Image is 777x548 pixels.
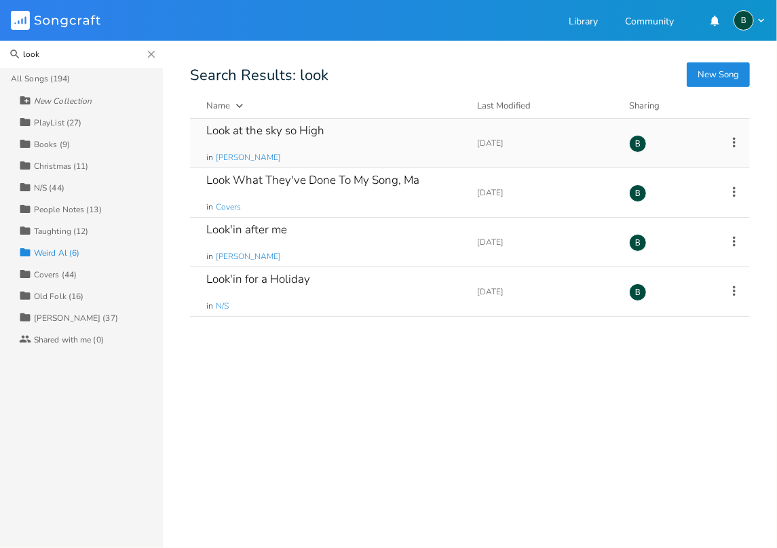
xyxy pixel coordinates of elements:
[206,273,310,285] div: Look'in for a Holiday
[216,251,281,262] span: [PERSON_NAME]
[216,201,241,213] span: Covers
[11,75,71,83] div: All Songs (194)
[687,62,750,87] button: New Song
[625,17,674,28] a: Community
[734,10,766,31] button: B
[477,238,613,246] div: [DATE]
[206,99,461,113] button: Name
[629,135,647,153] div: BruCe
[569,17,598,28] a: Library
[34,249,79,257] div: Weird Al (6)
[477,100,531,112] div: Last Modified
[734,10,754,31] div: BruCe
[216,152,281,163] span: [PERSON_NAME]
[206,125,324,136] div: Look at the sky so High
[34,314,118,322] div: [PERSON_NAME] (37)
[34,206,102,214] div: People Notes (13)
[206,251,213,262] span: in
[206,224,287,235] div: Look'in after me
[477,189,613,197] div: [DATE]
[34,97,92,105] div: New Collection
[34,336,104,344] div: Shared with me (0)
[34,140,70,149] div: Books (9)
[477,288,613,296] div: [DATE]
[477,139,613,147] div: [DATE]
[206,300,213,312] span: in
[629,99,710,113] div: Sharing
[629,234,647,252] div: BruCe
[206,201,213,213] span: in
[34,184,64,192] div: N/S (44)
[216,300,229,312] span: N/S
[34,292,83,300] div: Old Folk (16)
[629,184,647,202] div: BruCe
[34,271,77,279] div: Covers (44)
[34,119,81,127] div: PlayList (27)
[629,283,647,301] div: BruCe
[477,99,613,113] button: Last Modified
[34,162,88,170] div: Christmas (11)
[34,227,88,235] div: Taughting (12)
[206,152,213,163] span: in
[206,100,230,112] div: Name
[206,174,419,186] div: Look What They've Done To My Song, Ma
[190,68,750,83] div: Search Results: look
